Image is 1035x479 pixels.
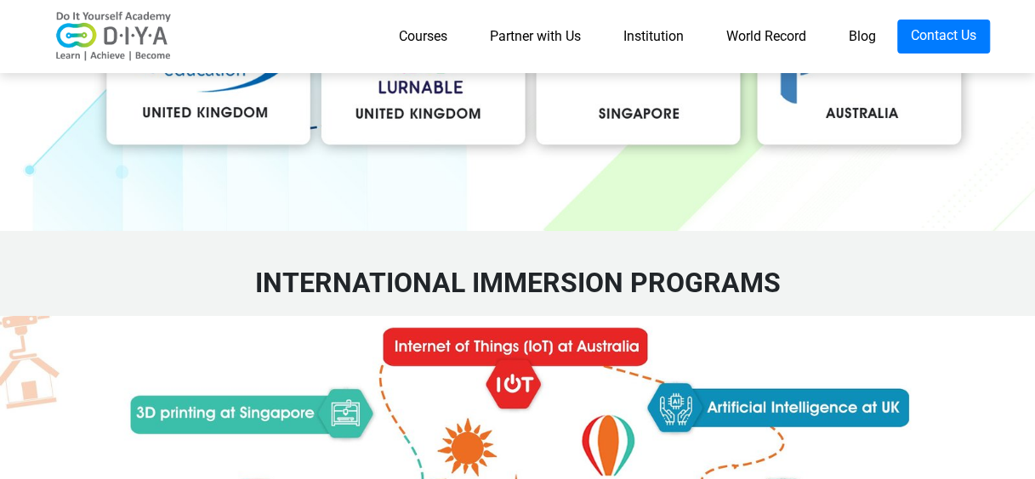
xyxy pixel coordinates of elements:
[46,11,182,62] img: logo-v2.png
[469,20,602,54] a: Partner with Us
[827,20,897,54] a: Blog
[705,20,827,54] a: World Record
[602,20,705,54] a: Institution
[378,20,469,54] a: Courses
[897,20,990,54] a: Contact Us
